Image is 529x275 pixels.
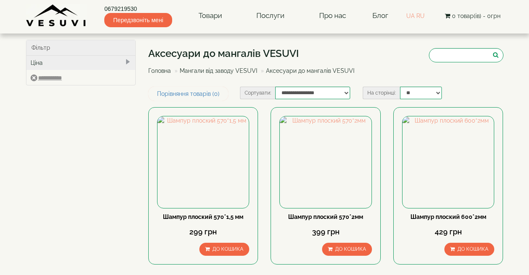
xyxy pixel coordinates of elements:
a: Товари [190,6,230,26]
span: До кошика [457,246,488,252]
h1: Аксесуари до мангалів VESUVI [148,48,361,59]
a: RU [416,13,425,19]
span: Передзвоніть мені [104,13,172,27]
div: Ціна [26,56,136,70]
div: 399 грн [279,226,372,237]
a: UA [406,13,415,19]
a: Порівняння товарів (0) [148,87,228,101]
a: Шампур плоский 570*2мм [288,213,363,220]
span: 0 товар(ів) - 0грн [452,13,501,19]
a: Головна [148,67,171,74]
img: Шампур плоский 570*1,5 мм [157,116,249,208]
a: 0679219530 [104,5,172,13]
div: 299 грн [157,226,249,237]
span: До кошика [335,246,366,252]
li: Аксесуари до мангалів VESUVI [259,67,354,75]
a: Послуги [248,6,293,26]
label: На сторінці: [363,87,400,99]
div: Фільтр [26,40,136,56]
img: Шампур плоский 570*2мм [280,116,371,208]
label: Сортувати: [240,87,275,99]
button: До кошика [199,243,249,256]
a: Шампур плоский 570*1,5 мм [163,213,243,220]
a: Блог [372,11,388,20]
a: Мангали від заводу VESUVI [180,67,257,74]
button: До кошика [322,243,372,256]
span: До кошика [212,246,243,252]
button: До кошика [444,243,494,256]
img: Шампур плоский 600*2мм [403,116,494,208]
img: Завод VESUVI [26,4,87,27]
a: Про нас [311,6,354,26]
button: 0 товар(ів) - 0грн [442,11,503,21]
div: 429 грн [402,226,494,237]
a: Шампур плоский 600*2мм [410,213,486,220]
